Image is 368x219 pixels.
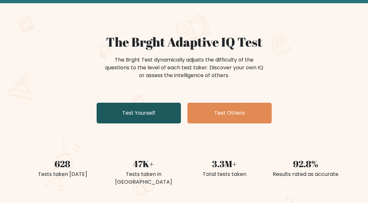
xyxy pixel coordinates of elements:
div: Tests taken [DATE] [26,170,99,178]
a: Test Yourself [97,103,181,123]
div: Tests taken in [GEOGRAPHIC_DATA] [107,170,180,186]
div: 92.8% [269,157,342,170]
div: 3.3M+ [188,157,261,170]
a: Test Others [187,103,272,123]
div: 47K+ [107,157,180,170]
div: Total tests taken [188,170,261,178]
h1: The Brght Adaptive IQ Test [26,34,342,50]
div: The Brght Test dynamically adjusts the difficulty of the questions to the level of each test take... [103,56,265,79]
div: Results rated as accurate [269,170,342,178]
div: 628 [26,157,99,170]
